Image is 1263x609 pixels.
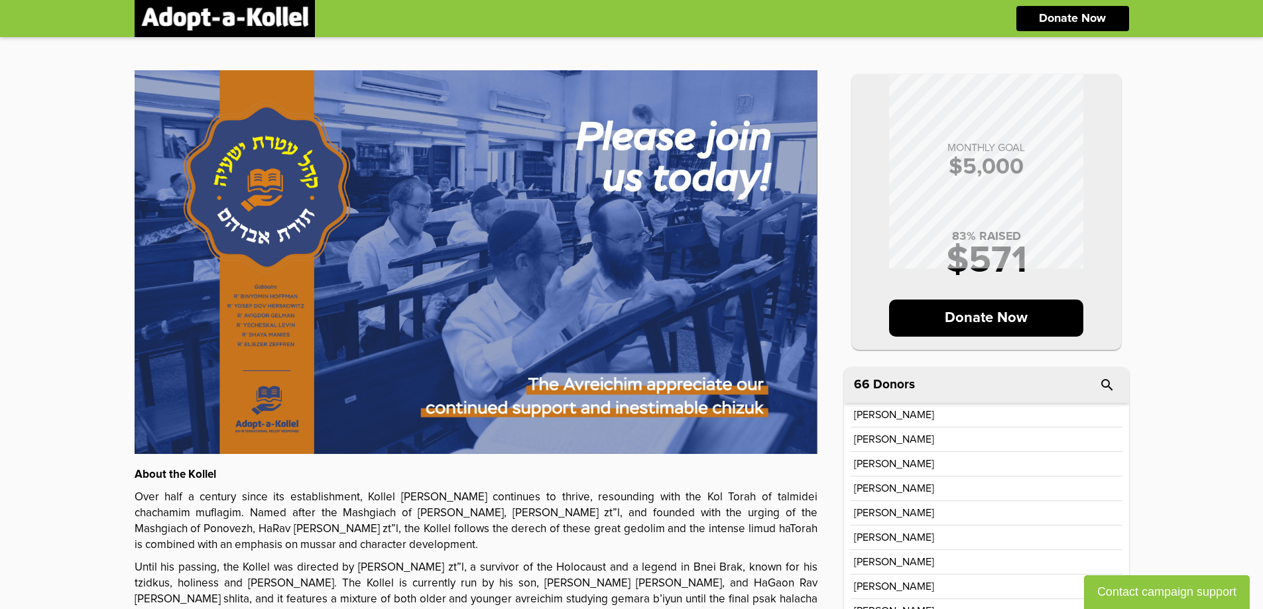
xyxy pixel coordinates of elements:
[141,7,308,30] img: logonobg.png
[873,378,915,391] p: Donors
[1099,377,1115,393] i: search
[854,508,934,518] p: [PERSON_NAME]
[854,410,934,420] p: [PERSON_NAME]
[854,581,934,592] p: [PERSON_NAME]
[865,142,1108,153] p: MONTHLY GOAL
[854,483,934,494] p: [PERSON_NAME]
[1084,575,1250,609] button: Contact campaign support
[865,156,1108,178] p: $
[135,70,817,454] img: fpg9TLBl6r.i9UxXHQcyP.jpg
[854,532,934,543] p: [PERSON_NAME]
[854,434,934,445] p: [PERSON_NAME]
[135,469,216,480] strong: About the Kollel
[135,490,817,553] p: Over half a century since its establishment, Kollel [PERSON_NAME] continues to thrive, resounding...
[854,378,870,391] span: 66
[1039,13,1106,25] p: Donate Now
[854,557,934,567] p: [PERSON_NAME]
[854,459,934,469] p: [PERSON_NAME]
[889,300,1083,337] p: Donate Now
